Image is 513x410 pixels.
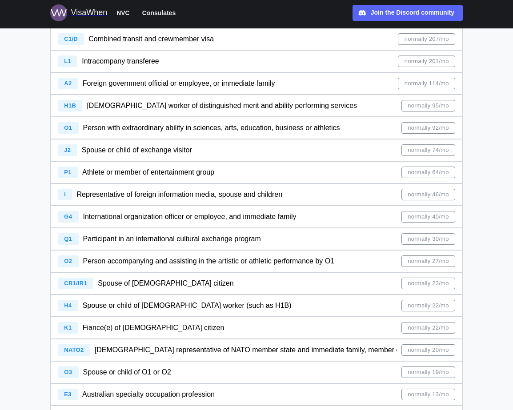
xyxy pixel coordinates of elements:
span: Consulates [142,8,176,18]
span: Spouse or child of [DEMOGRAPHIC_DATA] worker (such as H1B) [83,302,292,309]
span: normally 22/mo [408,322,449,333]
span: K1 [64,324,72,331]
a: P1 Athlete or member of entertainment groupnormally 64/mo [50,161,463,183]
div: VisaWhen [71,7,107,19]
span: normally 23/mo [408,278,449,289]
a: I Representative of foreign information media, spouse and childrennormally 46/mo [50,183,463,206]
span: normally 207/mo [405,34,449,44]
a: O3 Spouse or child of O1 or O2normally 19/mo [50,361,463,383]
a: G4 International organization officer or employee, and immediate familynormally 40/mo [50,206,463,228]
span: Combined transit and crewmember visa [88,35,214,43]
span: normally 95/mo [408,100,449,111]
span: Athlete or member of entertainment group [82,168,214,176]
span: Spouse or child of exchange visitor [82,146,192,154]
span: normally 40/mo [408,211,449,222]
span: Spouse of [DEMOGRAPHIC_DATA] citizen [98,279,233,287]
span: normally 46/mo [408,189,449,200]
span: International organization officer or employee, and immediate family [83,213,297,220]
span: H1B [64,102,76,109]
span: NATO2 [64,346,84,353]
span: normally 22/mo [408,300,449,311]
span: A2 [64,80,72,87]
button: NVC [112,7,134,19]
span: NVC [116,8,130,18]
span: G4 [64,213,72,220]
a: H4 Spouse or child of [DEMOGRAPHIC_DATA] worker (such as H1B)normally 22/mo [50,295,463,317]
span: normally 20/mo [408,345,449,355]
span: normally 13/mo [408,389,449,400]
span: Fiancé(e) of [DEMOGRAPHIC_DATA] citizen [83,324,224,331]
span: [DEMOGRAPHIC_DATA] worker of distinguished merit and ability performing services [87,102,357,109]
span: I [64,191,66,198]
a: O1 Person with extraordinary ability in sciences, arts, education, business or athleticsnormally ... [50,117,463,139]
span: Spouse or child of O1 or O2 [83,368,171,376]
a: O2 Person accompanying and assisting in the artistic or athletic performance by O1normally 27/mo [50,250,463,272]
span: normally 19/mo [408,367,449,378]
span: O3 [64,369,72,375]
span: Q1 [64,235,72,242]
button: Consulates [138,7,180,19]
span: normally 30/mo [408,234,449,244]
span: normally 64/mo [408,167,449,178]
div: Join the Discord community [371,8,454,18]
span: O2 [64,258,72,264]
span: E3 [64,391,71,398]
a: H1B [DEMOGRAPHIC_DATA] worker of distinguished merit and ability performing servicesnormally 95/mo [50,95,463,117]
span: normally 201/mo [405,56,449,67]
a: K1 Fiancé(e) of [DEMOGRAPHIC_DATA] citizennormally 22/mo [50,317,463,339]
a: C1/D Combined transit and crewmember visanormally 207/mo [50,28,463,50]
a: CR1/IR1 Spouse of [DEMOGRAPHIC_DATA] citizennormally 23/mo [50,272,463,295]
span: CR1/IR1 [64,280,87,287]
span: Person accompanying and assisting in the artistic or athletic performance by O1 [83,257,335,265]
a: Join the Discord community [353,5,463,21]
span: normally 27/mo [408,256,449,267]
a: J2 Spouse or child of exchange visitornormally 74/mo [50,139,463,161]
span: J2 [64,147,71,153]
span: Foreign government official or employee, or immediate family [83,80,275,87]
a: Logo for VisaWhen VisaWhen [50,4,107,21]
a: NATO2 [DEMOGRAPHIC_DATA] representative of NATO member state and immediate family, member of NATO... [50,339,463,361]
span: C1/D [64,36,78,42]
span: O1 [64,124,72,131]
span: Australian specialty occupation profession [82,390,215,398]
img: Logo for VisaWhen [50,4,67,21]
span: P1 [64,169,71,175]
a: Q1 Participant in an international cultural exchange programnormally 30/mo [50,228,463,250]
span: Representative of foreign information media, spouse and children [77,191,283,198]
span: L1 [64,58,71,64]
span: normally 74/mo [408,145,449,155]
a: L1 Intracompany transfereenormally 201/mo [50,50,463,72]
span: H4 [64,302,72,309]
a: A2 Foreign government official or employee, or immediate familynormally 114/mo [50,72,463,95]
span: Participant in an international cultural exchange program [83,235,261,243]
a: E3 Australian specialty occupation professionnormally 13/mo [50,383,463,406]
span: Person with extraordinary ability in sciences, arts, education, business or athletics [83,124,340,131]
span: normally 92/mo [408,123,449,133]
span: normally 114/mo [405,78,449,89]
span: Intracompany transferee [82,57,159,65]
